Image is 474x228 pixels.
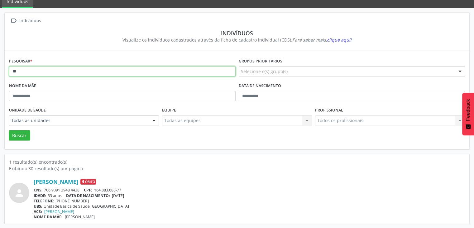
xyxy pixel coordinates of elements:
[44,209,74,214] a: [PERSON_NAME]
[34,209,42,214] span: ACS:
[9,16,42,25] a:  Indivíduos
[34,193,465,198] div: 53 anos
[11,117,146,124] span: Todas as unidades
[241,68,288,75] span: Selecione o(s) grupo(s)
[34,204,42,209] span: UBS:
[14,187,25,199] i: person
[18,16,42,25] div: Indivíduos
[315,106,343,115] label: Profissional
[9,57,32,66] label: Pesquisar
[84,187,92,193] span: CPF:
[9,165,465,172] div: Exibindo 30 resultado(s) por página
[80,179,96,185] span: Óbito
[9,130,30,141] button: Buscar
[34,187,465,193] div: 706 9091 3948 4438
[34,187,43,193] span: CNS:
[94,187,121,193] span: 164.883.688-77
[162,106,176,115] label: Equipe
[34,178,78,185] a: [PERSON_NAME]
[239,57,282,66] label: Grupos prioritários
[34,198,465,204] div: [PHONE_NUMBER]
[9,16,18,25] i: 
[9,106,46,115] label: Unidade de saúde
[34,204,465,209] div: Unidade Basica de Saude [GEOGRAPHIC_DATA]
[13,37,461,43] div: Visualize os indivíduos cadastrados através da ficha de cadastro individual (CDS).
[34,193,46,198] span: IDADE:
[34,198,54,204] span: TELEFONE:
[292,37,352,43] i: Para saber mais,
[34,214,63,220] span: NOME DA MÃE:
[112,193,124,198] span: [DATE]
[13,30,461,37] div: Indivíduos
[465,99,471,121] span: Feedback
[9,81,36,91] label: Nome da mãe
[239,81,281,91] label: Data de nascimento
[327,37,352,43] span: clique aqui!
[9,159,465,165] div: 1 resultado(s) encontrado(s)
[65,214,95,220] span: [PERSON_NAME]
[66,193,110,198] span: DATA DE NASCIMENTO:
[462,93,474,135] button: Feedback - Mostrar pesquisa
